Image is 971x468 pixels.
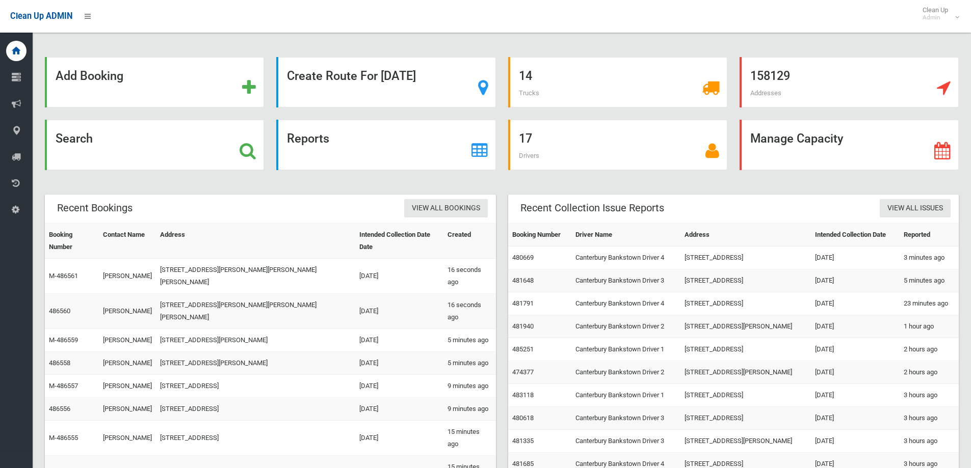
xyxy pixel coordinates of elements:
a: View All Bookings [404,199,488,218]
td: Canterbury Bankstown Driver 3 [571,269,680,292]
td: [STREET_ADDRESS] [680,269,810,292]
span: Addresses [750,89,781,97]
td: 16 seconds ago [443,259,495,294]
td: Canterbury Bankstown Driver 2 [571,361,680,384]
td: 3 hours ago [900,407,959,430]
a: 486560 [49,307,70,315]
td: [PERSON_NAME] [99,294,156,329]
strong: Create Route For [DATE] [287,69,416,83]
td: Canterbury Bankstown Driver 1 [571,384,680,407]
td: Canterbury Bankstown Driver 3 [571,430,680,453]
td: [STREET_ADDRESS] [156,375,355,398]
td: 3 hours ago [900,384,959,407]
td: 16 seconds ago [443,294,495,329]
td: [DATE] [811,292,900,315]
span: Trucks [519,89,539,97]
td: [DATE] [811,384,900,407]
td: [PERSON_NAME] [99,259,156,294]
th: Driver Name [571,224,680,246]
a: View All Issues [880,199,951,218]
th: Booking Number [45,224,99,259]
td: 9 minutes ago [443,375,495,398]
span: Drivers [519,152,539,159]
th: Booking Number [508,224,572,246]
td: 23 minutes ago [900,292,959,315]
td: [STREET_ADDRESS] [156,398,355,421]
header: Recent Collection Issue Reports [508,198,676,218]
a: 17 Drivers [508,120,727,170]
td: [STREET_ADDRESS] [680,407,810,430]
td: [STREET_ADDRESS] [680,292,810,315]
td: 1 hour ago [900,315,959,338]
a: 481685 [512,460,534,467]
a: 481791 [512,299,534,307]
td: Canterbury Bankstown Driver 4 [571,246,680,269]
header: Recent Bookings [45,198,145,218]
a: 486556 [49,405,70,412]
td: 3 hours ago [900,430,959,453]
a: 480669 [512,254,534,261]
strong: Manage Capacity [750,131,843,146]
a: 474377 [512,368,534,376]
td: [STREET_ADDRESS] [680,338,810,361]
td: [STREET_ADDRESS][PERSON_NAME] [156,352,355,375]
td: [DATE] [811,407,900,430]
td: [DATE] [811,315,900,338]
td: [DATE] [811,430,900,453]
th: Reported [900,224,959,246]
td: [DATE] [355,294,443,329]
td: Canterbury Bankstown Driver 1 [571,338,680,361]
strong: Reports [287,131,329,146]
a: 481335 [512,437,534,445]
td: [STREET_ADDRESS] [680,246,810,269]
td: [PERSON_NAME] [99,398,156,421]
a: M-486555 [49,434,78,442]
td: [DATE] [355,352,443,375]
a: 483118 [512,391,534,399]
span: Clean Up ADMIN [10,11,72,21]
td: 5 minutes ago [443,329,495,352]
td: [STREET_ADDRESS][PERSON_NAME] [680,430,810,453]
strong: 158129 [750,69,790,83]
strong: Search [56,131,93,146]
span: Clean Up [917,6,958,21]
td: [DATE] [355,398,443,421]
a: 486558 [49,359,70,367]
a: 158129 Addresses [740,57,959,107]
td: [DATE] [811,269,900,292]
th: Address [156,224,355,259]
th: Contact Name [99,224,156,259]
td: [STREET_ADDRESS][PERSON_NAME][PERSON_NAME][PERSON_NAME] [156,259,355,294]
td: [DATE] [811,246,900,269]
a: 485251 [512,345,534,353]
strong: Add Booking [56,69,123,83]
td: 9 minutes ago [443,398,495,421]
td: [PERSON_NAME] [99,329,156,352]
a: M-486559 [49,336,78,344]
a: 481940 [512,322,534,330]
a: 480618 [512,414,534,422]
a: Create Route For [DATE] [276,57,495,107]
td: [PERSON_NAME] [99,352,156,375]
td: [DATE] [355,421,443,456]
a: Add Booking [45,57,264,107]
td: [STREET_ADDRESS][PERSON_NAME] [156,329,355,352]
td: 15 minutes ago [443,421,495,456]
a: Manage Capacity [740,120,959,170]
a: Search [45,120,264,170]
td: Canterbury Bankstown Driver 2 [571,315,680,338]
td: 5 minutes ago [900,269,959,292]
td: [PERSON_NAME] [99,375,156,398]
td: [DATE] [811,338,900,361]
a: M-486557 [49,382,78,390]
small: Admin [923,14,948,21]
td: [DATE] [355,375,443,398]
th: Intended Collection Date [811,224,900,246]
td: [DATE] [811,361,900,384]
a: 14 Trucks [508,57,727,107]
td: 2 hours ago [900,338,959,361]
a: 481648 [512,277,534,284]
td: [STREET_ADDRESS][PERSON_NAME] [680,315,810,338]
th: Created [443,224,495,259]
td: Canterbury Bankstown Driver 4 [571,292,680,315]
